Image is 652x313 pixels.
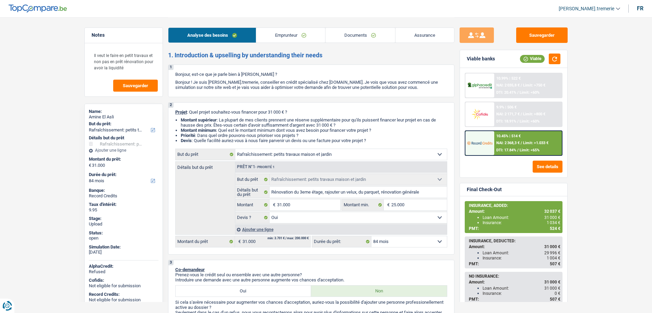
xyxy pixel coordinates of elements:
[550,262,560,266] span: 507 €
[523,141,548,145] span: Limit: >1.033 €
[521,83,522,88] span: /
[181,133,447,138] li: : Dans quel ordre pouvons-nous prioriser vos projets ?
[235,199,270,210] label: Montant
[89,109,158,114] div: Name:
[533,161,562,173] button: See details
[256,28,325,43] a: Emprunteur
[496,112,520,116] span: NAI: 2 171,7 €
[181,128,216,133] strong: Montant minimum
[89,244,158,250] div: Simulation Date:
[181,138,447,143] li: : Quelle facilité auriez-vous à nous faire parvenir un devis ou une facture pour votre projet ?
[168,65,174,70] div: 1
[496,134,521,138] div: 10.45% | 514 €
[175,109,447,115] p: : Quel projet souhaitez-vous financer pour 31 000 € ?
[89,148,158,153] div: Ajouter une ligne
[312,236,371,247] label: Durée du prêt:
[395,28,454,43] a: Assurance
[547,220,560,225] span: 1 034 €
[555,291,560,296] span: 0 €
[235,187,270,198] label: Détails but du prêt
[496,141,520,145] span: NAI: 2 368,3 €
[89,207,158,213] div: 9.95
[544,209,560,214] span: 32 037 €
[516,27,568,43] button: Sauvegarder
[467,82,493,90] img: AlphaCredit
[113,80,158,92] button: Sauvegarder
[175,109,187,115] span: Projet
[168,260,174,265] div: 3
[637,5,643,12] div: fr
[181,117,447,128] li: : La plupart de mes clients prennent une réserve supplémentaire pour qu'ils puissent financer leu...
[469,239,560,243] div: INSURANCE, DEDUCTED:
[496,90,516,95] span: DTI: 20.41%
[467,137,493,149] img: Record Credits
[89,297,158,303] div: Not eligible for submission
[176,236,235,247] label: Montant du prêt
[517,119,519,124] span: /
[89,202,158,207] div: Taux d'intérêt:
[521,112,522,116] span: /
[89,221,158,227] div: Upload
[469,203,560,208] div: INSURANCE, ADDED:
[235,236,242,247] span: €
[496,76,521,81] div: 10.99% | 522 €
[181,133,195,138] strong: Priorité
[520,148,540,152] span: Limit: <65%
[270,199,277,210] span: €
[168,28,256,43] a: Analyse des besoins
[547,256,560,260] span: 1 004 €
[176,162,235,170] label: Détails but du prêt
[175,277,447,282] p: Introduire une demande avec une autre personne augmente vos chances d'acceptation.
[469,274,560,279] div: NO INSURANCE:
[175,72,447,77] p: Bonjour, est-ce que je parle bien à [PERSON_NAME] ?
[483,251,560,255] div: Loan Amount:
[559,6,614,12] span: [PERSON_NAME].tremerie
[467,108,493,120] img: Cofidis
[181,128,447,133] li: : Quel est le montant minimum dont vous avez besoin pour financer votre projet ?
[496,83,520,88] span: NAI: 2 035,8 €
[235,165,276,169] div: Prêt n°1
[384,199,391,210] span: €
[235,174,270,185] label: But du prêt
[496,119,516,124] span: DTI: 18.91%
[325,28,395,43] a: Documents
[89,156,157,162] label: Montant du prêt:
[553,3,620,14] a: [PERSON_NAME].tremerie
[550,226,560,231] span: 524 €
[181,138,192,143] span: Devis
[544,280,560,285] span: 31 000 €
[89,250,158,255] div: [DATE]
[483,256,560,260] div: Insurance:
[520,90,540,95] span: Limit: <60%
[483,291,560,296] div: Insurance:
[483,286,560,291] div: Loan Amount:
[469,280,560,285] div: Amount:
[181,117,217,123] strong: Montant supérieur
[550,297,560,302] span: 507 €
[89,114,158,120] div: Amine El Asli
[89,269,158,275] div: Refused
[467,56,495,62] div: Viable banks
[469,226,560,231] div: PMT:
[469,262,560,266] div: PMT:
[89,283,158,289] div: Not eligible for submission
[89,216,158,221] div: Stage:
[544,251,560,255] span: 29 996 €
[176,149,235,160] label: But du prêt
[521,141,522,145] span: /
[89,121,157,127] label: But du prêt:
[176,286,311,297] label: Oui
[175,80,447,90] p: Bonjour ! Je suis [PERSON_NAME].tremerie, conseiller en crédit spécialisé chez [DOMAIN_NAME]. Je ...
[342,199,384,210] label: Montant min.
[544,215,560,220] span: 31 000 €
[89,188,158,193] div: Banque:
[483,215,560,220] div: Loan Amount:
[168,51,454,59] h2: 1. Introduction & upselling by understanding their needs
[9,4,67,13] img: TopCompare Logo
[123,83,148,88] span: Sauvegarder
[544,244,560,249] span: 31 000 €
[89,235,158,241] div: open
[89,264,158,269] div: AlphaCredit:
[517,90,519,95] span: /
[175,272,447,277] p: Prenez-vous le crédit seul ou ensemble avec une autre personne?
